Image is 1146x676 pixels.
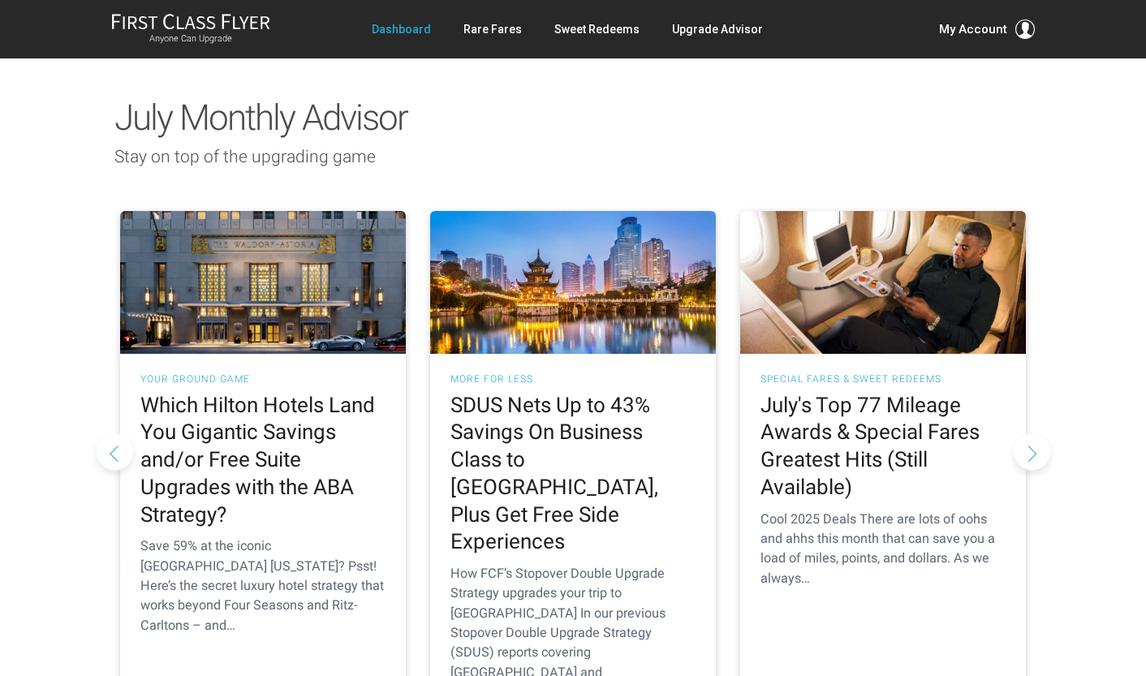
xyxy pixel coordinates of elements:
div: Cool 2025 Deals There are lots of oohs and ahhs this month that can save you a load of miles, poi... [760,510,1006,588]
div: Save 59% at the iconic [GEOGRAPHIC_DATA] [US_STATE]? Psst! Here’s the secret luxury hotel strateg... [140,536,386,635]
span: My Account [939,19,1007,39]
h2: SDUS Nets Up to 43% Savings On Business Class to [GEOGRAPHIC_DATA], Plus Get Free Side Experiences [450,392,696,557]
small: Anyone Can Upgrade [111,33,270,45]
img: First Class Flyer [111,13,270,30]
h2: Which Hilton Hotels Land You Gigantic Savings and/or Free Suite Upgrades with the ABA Strategy? [140,392,386,529]
a: First Class FlyerAnyone Can Upgrade [111,13,270,45]
span: Stay on top of the upgrading game [114,147,376,166]
h3: Your Ground Game [140,374,386,384]
h3: More for Less [450,374,696,384]
h3: Special Fares & Sweet Redeems [760,374,1006,384]
h2: July's Top 77 Mileage Awards & Special Fares Greatest Hits (Still Available) [760,392,1006,502]
a: Upgrade Advisor [672,15,763,44]
a: Rare Fares [463,15,522,44]
button: My Account [939,19,1035,39]
button: Previous slide [97,434,133,471]
a: Sweet Redeems [554,15,640,44]
a: Dashboard [372,15,431,44]
button: Next slide [1014,434,1050,471]
span: July Monthly Advisor [114,97,407,139]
